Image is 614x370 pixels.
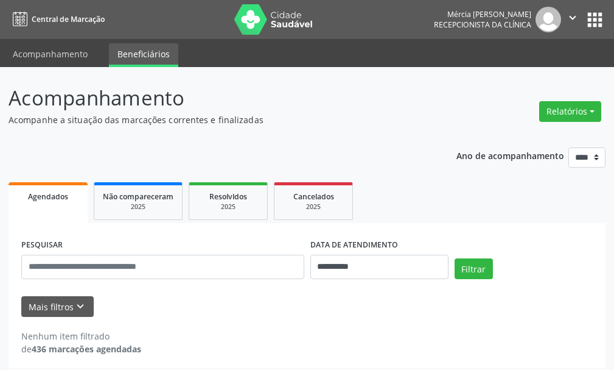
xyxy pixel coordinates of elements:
span: Central de Marcação [32,14,105,24]
span: Recepcionista da clínica [434,20,531,30]
label: PESQUISAR [21,236,63,255]
span: Resolvidos [209,191,247,202]
div: 2025 [103,202,173,212]
i: keyboard_arrow_down [74,300,87,313]
button: Filtrar [455,258,493,279]
p: Acompanhamento [9,83,427,113]
button: Mais filtroskeyboard_arrow_down [21,296,94,318]
button:  [561,7,584,32]
img: img [536,7,561,32]
button: apps [584,9,605,30]
i:  [566,11,579,24]
span: Agendados [28,191,68,202]
span: Não compareceram [103,191,173,202]
a: Central de Marcação [9,9,105,29]
a: Acompanhamento [4,43,96,65]
span: Cancelados [293,191,334,202]
label: DATA DE ATENDIMENTO [310,236,398,255]
p: Ano de acompanhamento [456,148,564,163]
div: 2025 [198,202,259,212]
strong: 436 marcações agendadas [32,343,141,355]
div: Nenhum item filtrado [21,330,141,343]
button: Relatórios [539,101,601,122]
p: Acompanhe a situação das marcações correntes e finalizadas [9,113,427,126]
div: de [21,343,141,355]
div: 2025 [283,202,344,212]
a: Beneficiários [109,43,178,67]
div: Mércia [PERSON_NAME] [434,9,531,20]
